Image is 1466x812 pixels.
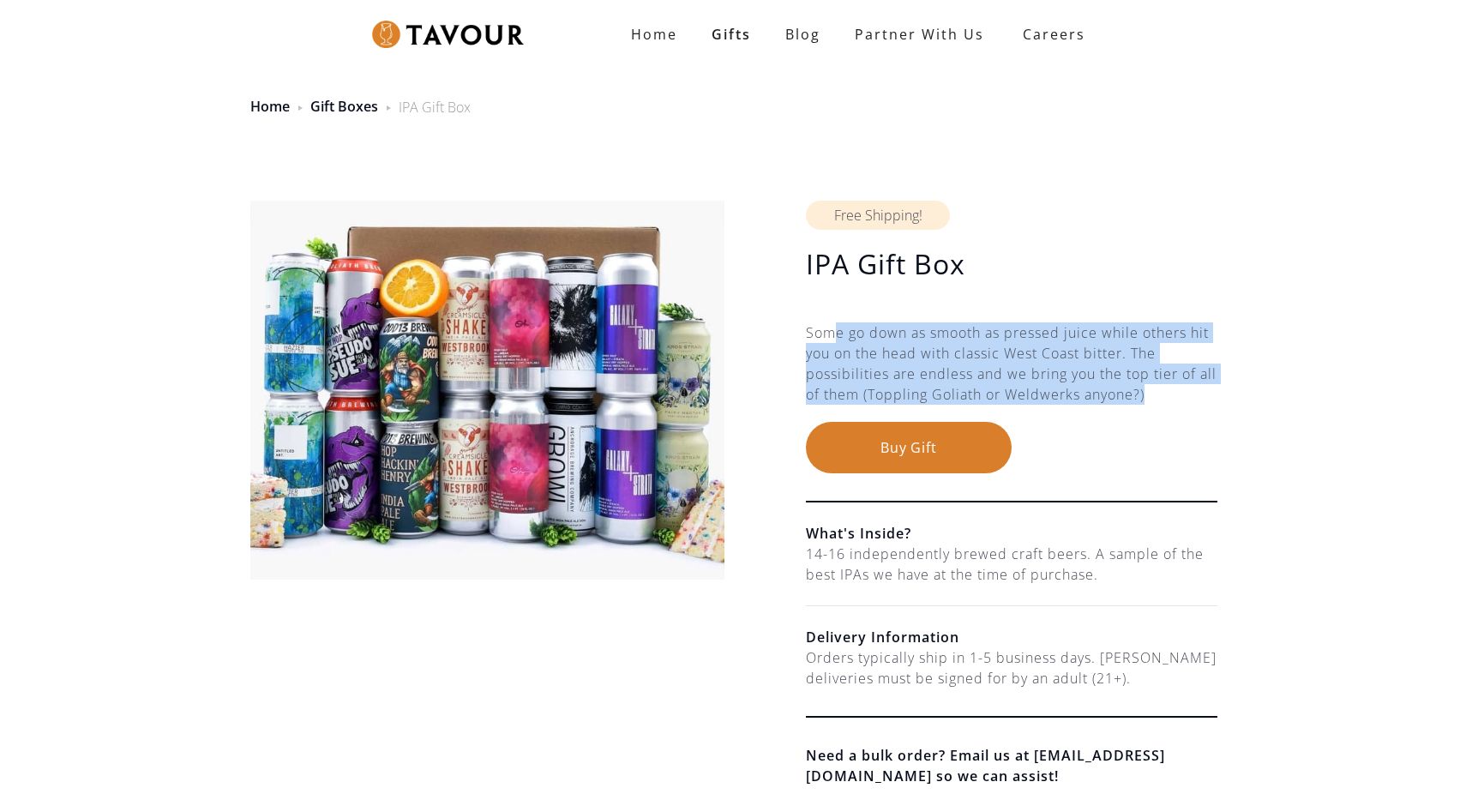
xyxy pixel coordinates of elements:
[806,647,1217,689] div: Orders typically ship in 1-5 business days. [PERSON_NAME] deliveries must be signed for by an adu...
[310,97,378,116] a: Gift Boxes
[250,97,290,116] a: Home
[806,523,1217,544] h6: What's Inside?
[806,422,1012,473] button: Buy Gift
[806,544,1217,585] div: 14-16 independently brewed craft beers. A sample of the best IPAs we have at the time of purchase.
[806,745,1217,786] a: Need a bulk order? Email us at [EMAIL_ADDRESS][DOMAIN_NAME] so we can assist!
[399,97,471,117] div: IPA Gift Box
[631,25,677,44] strong: Home
[806,322,1217,422] div: Some go down as smooth as pressed juice while others hit you on the head with classic West Coast ...
[1023,17,1085,51] strong: Careers
[768,17,838,51] a: Blog
[694,17,768,51] a: Gifts
[806,247,1217,281] h1: IPA Gift Box
[806,201,950,230] div: Free Shipping!
[614,17,694,51] a: Home
[806,627,1217,647] h6: Delivery Information
[1001,10,1098,58] a: Careers
[838,17,1001,51] a: partner with us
